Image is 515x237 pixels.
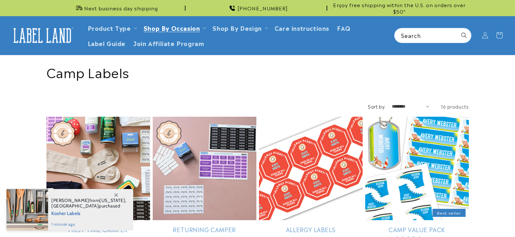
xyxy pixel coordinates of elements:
span: FAQ [337,24,351,31]
summary: Shop By Design [209,20,270,35]
a: Care instructions [271,20,333,35]
span: from , purchased [51,198,126,209]
a: Join Affiliate Program [129,35,208,51]
span: Next business day shipping [84,5,158,11]
a: FAQ [333,20,354,35]
span: Care instructions [275,24,329,31]
label: Sort by: [368,103,385,110]
span: [PERSON_NAME] [51,197,89,203]
span: [US_STATE] [99,197,125,203]
summary: Shop By Occasion [140,20,209,35]
summary: Product Type [84,20,140,35]
img: Label Land [10,25,75,45]
span: [GEOGRAPHIC_DATA] [51,203,99,209]
span: Label Guide [88,39,126,47]
span: [PHONE_NUMBER] [238,5,288,11]
span: Shop By Occasion [144,24,200,31]
h1: Camp Labels [46,63,469,80]
button: Search [457,28,471,42]
span: 16 products [441,103,469,110]
a: Product Type [88,23,131,32]
span: Join Affiliate Program [133,39,204,47]
span: Enjoy free shipping within the U.S. on orders over $50* [330,2,469,14]
a: Returning Camper [153,226,256,233]
a: Camp Value Pack [365,226,469,233]
a: Shop By Design [212,23,262,32]
a: Allergy Labels [259,226,363,233]
a: Label Land [7,23,77,48]
a: Label Guide [84,35,130,51]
